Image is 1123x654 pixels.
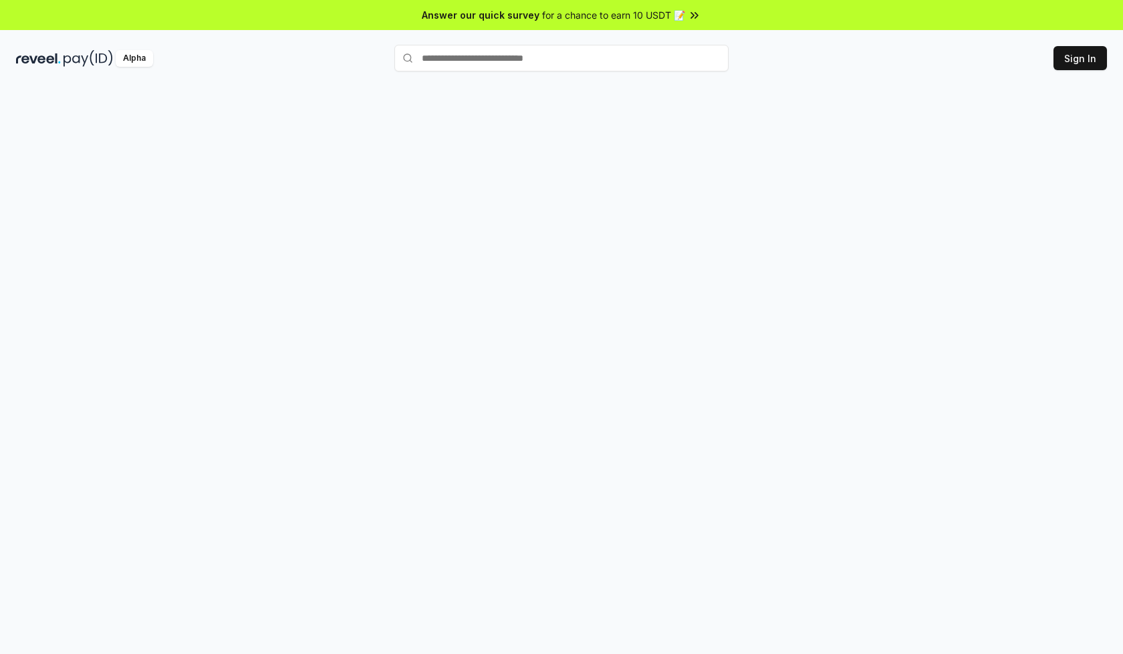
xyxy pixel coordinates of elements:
[542,8,685,22] span: for a chance to earn 10 USDT 📝
[64,50,113,67] img: pay_id
[1053,46,1107,70] button: Sign In
[16,50,61,67] img: reveel_dark
[116,50,153,67] div: Alpha
[422,8,539,22] span: Answer our quick survey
